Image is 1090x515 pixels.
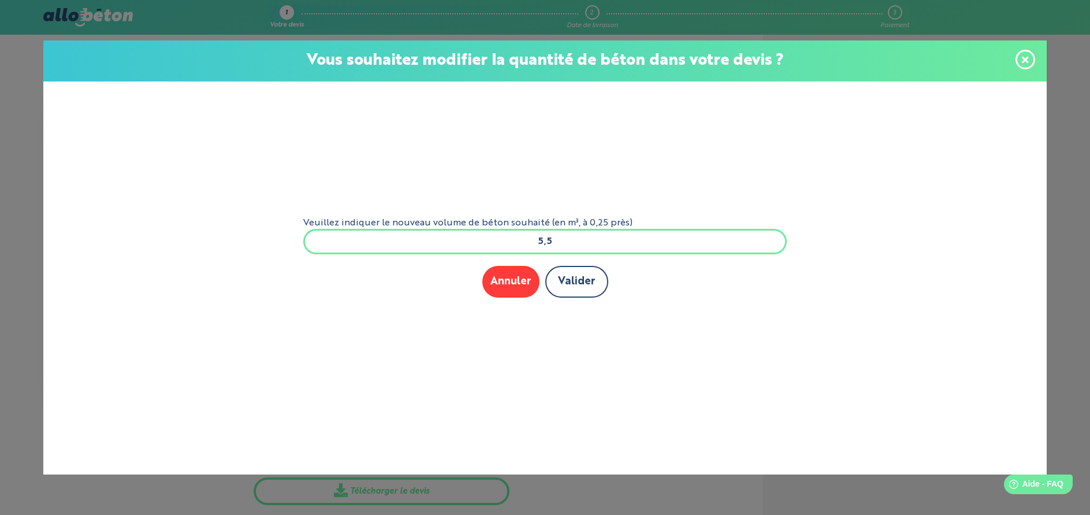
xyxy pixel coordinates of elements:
[303,218,787,228] label: Veuillez indiquer le nouveau volume de béton souhaité (en m³, à 0,25 près)
[545,266,608,298] button: Valider
[55,52,1035,70] p: Vous souhaitez modifier la quantité de béton dans votre devis ?
[482,266,540,298] button: Annuler
[987,470,1077,502] iframe: Help widget launcher
[303,229,787,254] input: xxx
